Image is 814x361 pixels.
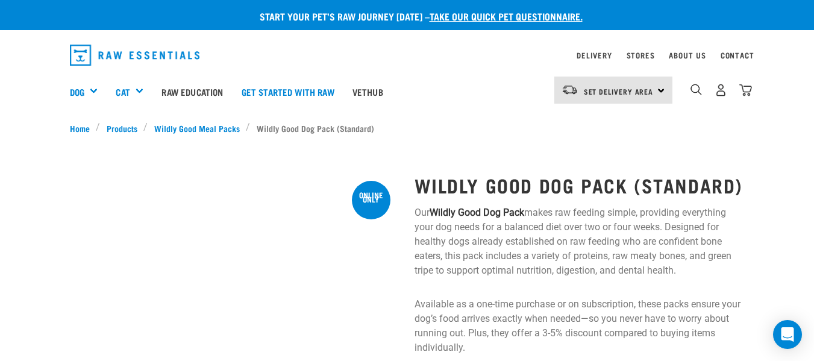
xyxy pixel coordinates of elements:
[739,84,752,96] img: home-icon@2x.png
[70,45,200,66] img: Raw Essentials Logo
[415,297,745,355] p: Available as a one-time purchase or on subscription, these packs ensure your dog’s food arrives e...
[70,122,745,134] nav: breadcrumbs
[233,67,343,116] a: Get started with Raw
[627,53,655,57] a: Stores
[415,174,745,196] h1: Wildly Good Dog Pack (Standard)
[721,53,754,57] a: Contact
[430,207,524,218] strong: Wildly Good Dog Pack
[70,85,84,99] a: Dog
[343,67,392,116] a: Vethub
[715,84,727,96] img: user.png
[415,206,745,278] p: Our makes raw feeding simple, providing everything your dog needs for a balanced diet over two or...
[116,85,130,99] a: Cat
[430,13,583,19] a: take our quick pet questionnaire.
[70,122,96,134] a: Home
[562,84,578,95] img: van-moving.png
[152,67,232,116] a: Raw Education
[773,320,802,349] div: Open Intercom Messenger
[148,122,246,134] a: Wildly Good Meal Packs
[690,84,702,95] img: home-icon-1@2x.png
[100,122,143,134] a: Products
[577,53,612,57] a: Delivery
[60,40,754,71] nav: dropdown navigation
[669,53,706,57] a: About Us
[584,89,654,93] span: Set Delivery Area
